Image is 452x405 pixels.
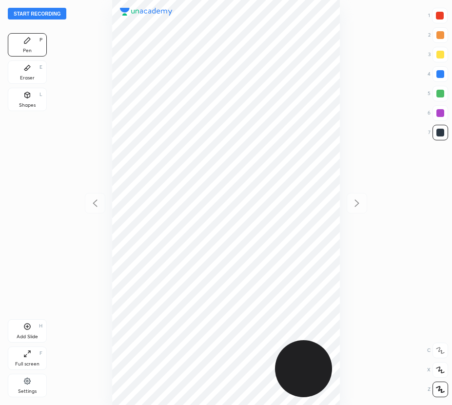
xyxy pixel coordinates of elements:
[427,343,448,358] div: C
[23,48,32,53] div: Pen
[427,362,448,378] div: X
[428,86,448,101] div: 5
[428,66,448,82] div: 4
[15,362,39,366] div: Full screen
[428,125,448,140] div: 7
[39,92,42,97] div: L
[17,334,38,339] div: Add Slide
[428,105,448,121] div: 6
[428,382,448,397] div: Z
[39,65,42,70] div: E
[39,324,42,328] div: H
[428,27,448,43] div: 2
[120,8,173,16] img: logo.38c385cc.svg
[20,76,35,80] div: Eraser
[8,8,66,19] button: Start recording
[428,47,448,62] div: 3
[39,38,42,42] div: P
[39,351,42,356] div: F
[18,389,37,394] div: Settings
[428,8,448,23] div: 1
[19,103,36,108] div: Shapes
